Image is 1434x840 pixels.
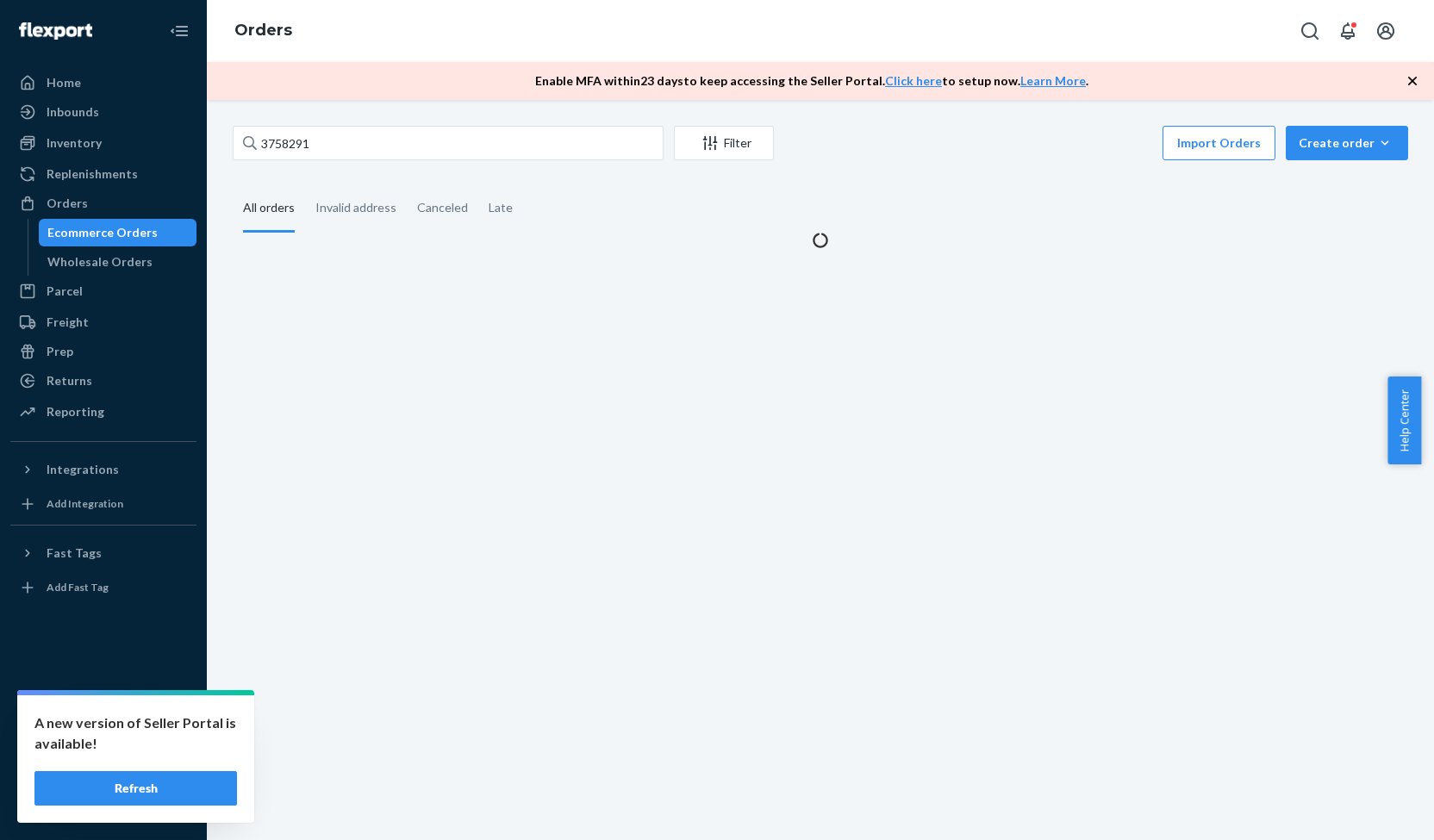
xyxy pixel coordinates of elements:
[47,283,83,300] div: Parcel
[535,72,1088,90] p: Enable MFA within 23 days to keep accessing the Seller Portal. to setup now. .
[10,308,196,336] a: Freight
[47,103,99,121] div: Inbounds
[1325,788,1417,831] iframe: Opens a widget where you can chat to one of our agents
[47,372,92,389] div: Returns
[47,74,81,91] div: Home
[1020,73,1086,88] a: Learn More
[47,544,102,562] div: Fast Tags
[489,185,513,230] div: Late
[47,403,104,420] div: Reporting
[243,185,295,233] div: All orders
[10,762,196,790] a: Help Center
[10,367,196,395] a: Returns
[47,461,119,478] div: Integrations
[47,134,102,152] div: Inventory
[162,14,196,48] button: Close Navigation
[47,580,109,594] div: Add Fast Tag
[10,539,196,567] button: Fast Tags
[233,126,664,160] input: Search orders
[19,22,92,40] img: Flexport logo
[47,496,123,511] div: Add Integration
[47,253,153,271] div: Wholesale Orders
[10,733,196,761] button: Talk to Support
[10,69,196,96] a: Home
[10,190,196,217] a: Orders
[1331,14,1365,48] button: Open notifications
[10,456,196,483] button: Integrations
[315,185,396,230] div: Invalid address
[34,712,237,754] p: A new version of Seller Portal is available!
[1163,126,1275,160] button: Import Orders
[34,771,237,806] button: Refresh
[47,314,89,331] div: Freight
[1293,14,1327,48] button: Open Search Box
[674,126,774,160] button: Filter
[47,165,138,183] div: Replenishments
[10,792,196,819] button: Give Feedback
[1286,126,1408,160] button: Create order
[47,195,88,212] div: Orders
[10,98,196,126] a: Inbounds
[10,574,196,601] a: Add Fast Tag
[39,248,197,276] a: Wholesale Orders
[47,224,158,241] div: Ecommerce Orders
[234,21,292,40] a: Orders
[885,73,942,88] a: Click here
[1369,14,1403,48] button: Open account menu
[10,398,196,426] a: Reporting
[10,277,196,305] a: Parcel
[10,338,196,365] a: Prep
[47,343,73,360] div: Prep
[10,160,196,188] a: Replenishments
[417,185,468,230] div: Canceled
[221,6,306,56] ol: breadcrumbs
[1387,376,1421,464] button: Help Center
[10,704,196,731] a: Settings
[10,129,196,157] a: Inventory
[39,219,197,246] a: Ecommerce Orders
[10,490,196,518] a: Add Integration
[1299,134,1395,152] div: Create order
[675,134,773,152] div: Filter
